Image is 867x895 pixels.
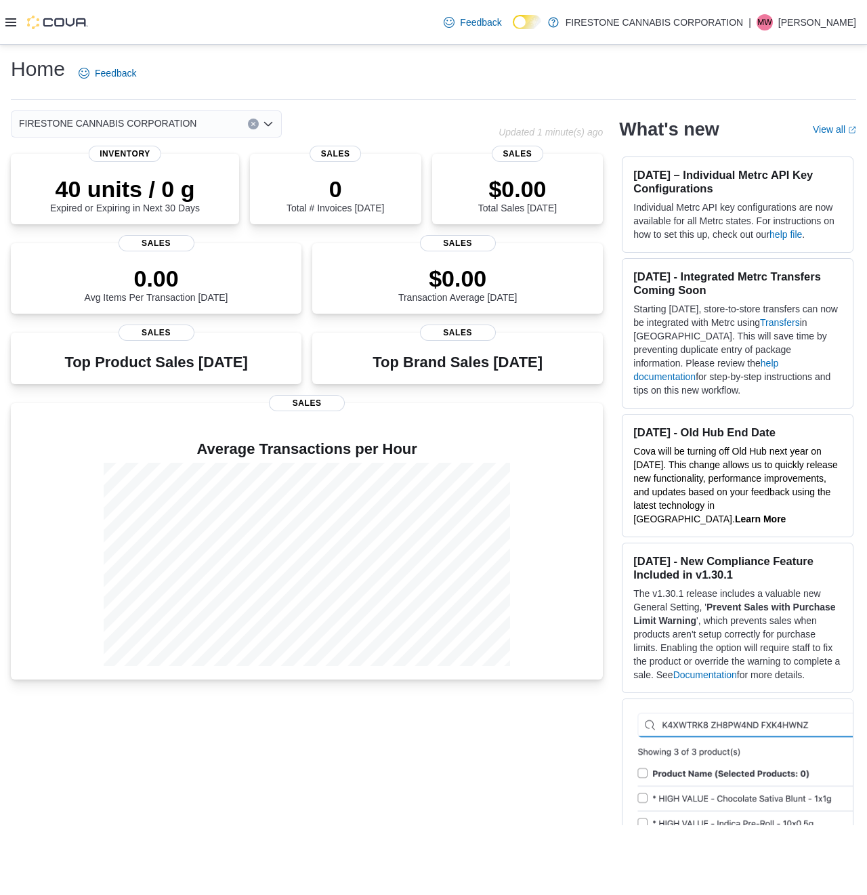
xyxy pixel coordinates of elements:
[478,175,557,213] div: Total Sales [DATE]
[778,14,856,30] p: [PERSON_NAME]
[633,446,837,524] span: Cova will be turning off Old Hub next year on [DATE]. This change allows us to quickly release ne...
[89,146,161,162] span: Inventory
[848,126,856,134] svg: External link
[310,146,361,162] span: Sales
[633,554,842,581] h3: [DATE] - New Compliance Feature Included in v1.30.1
[769,229,802,240] a: help file
[633,201,842,241] p: Individual Metrc API key configurations are now available for all Metrc states. For instructions ...
[50,175,200,203] p: 40 units / 0 g
[287,175,384,203] p: 0
[735,514,786,524] a: Learn More
[85,265,228,303] div: Avg Items Per Transaction [DATE]
[492,146,543,162] span: Sales
[373,354,543,371] h3: Top Brand Sales [DATE]
[633,587,842,682] p: The v1.30.1 release includes a valuable new General Setting, ' ', which prevents sales when produ...
[633,425,842,439] h3: [DATE] - Old Hub End Date
[633,602,835,626] strong: Prevent Sales with Purchase Limit Warning
[757,14,773,30] div: Mike Wilson
[633,302,842,397] p: Starting [DATE], store-to-store transfers can now be integrated with Metrc using in [GEOGRAPHIC_D...
[478,175,557,203] p: $0.00
[22,441,592,457] h4: Average Transactions per Hour
[420,235,496,251] span: Sales
[398,265,517,303] div: Transaction Average [DATE]
[73,60,142,87] a: Feedback
[398,265,517,292] p: $0.00
[85,265,228,292] p: 0.00
[757,14,771,30] span: MW
[64,354,247,371] h3: Top Product Sales [DATE]
[748,14,751,30] p: |
[269,395,345,411] span: Sales
[27,16,88,29] img: Cova
[460,16,501,29] span: Feedback
[95,66,136,80] span: Feedback
[11,56,65,83] h1: Home
[760,317,800,328] a: Transfers
[119,325,194,341] span: Sales
[438,9,507,36] a: Feedback
[513,15,541,29] input: Dark Mode
[619,119,719,140] h2: What's new
[566,14,743,30] p: FIRESTONE CANNABIS CORPORATION
[50,175,200,213] div: Expired or Expiring in Next 30 Days
[673,669,737,680] a: Documentation
[633,270,842,297] h3: [DATE] - Integrated Metrc Transfers Coming Soon
[19,115,196,131] span: FIRESTONE CANNABIS CORPORATION
[420,325,496,341] span: Sales
[263,119,274,129] button: Open list of options
[287,175,384,213] div: Total # Invoices [DATE]
[119,235,194,251] span: Sales
[633,168,842,195] h3: [DATE] – Individual Metrc API Key Configurations
[248,119,259,129] button: Clear input
[499,127,603,138] p: Updated 1 minute(s) ago
[813,124,856,135] a: View allExternal link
